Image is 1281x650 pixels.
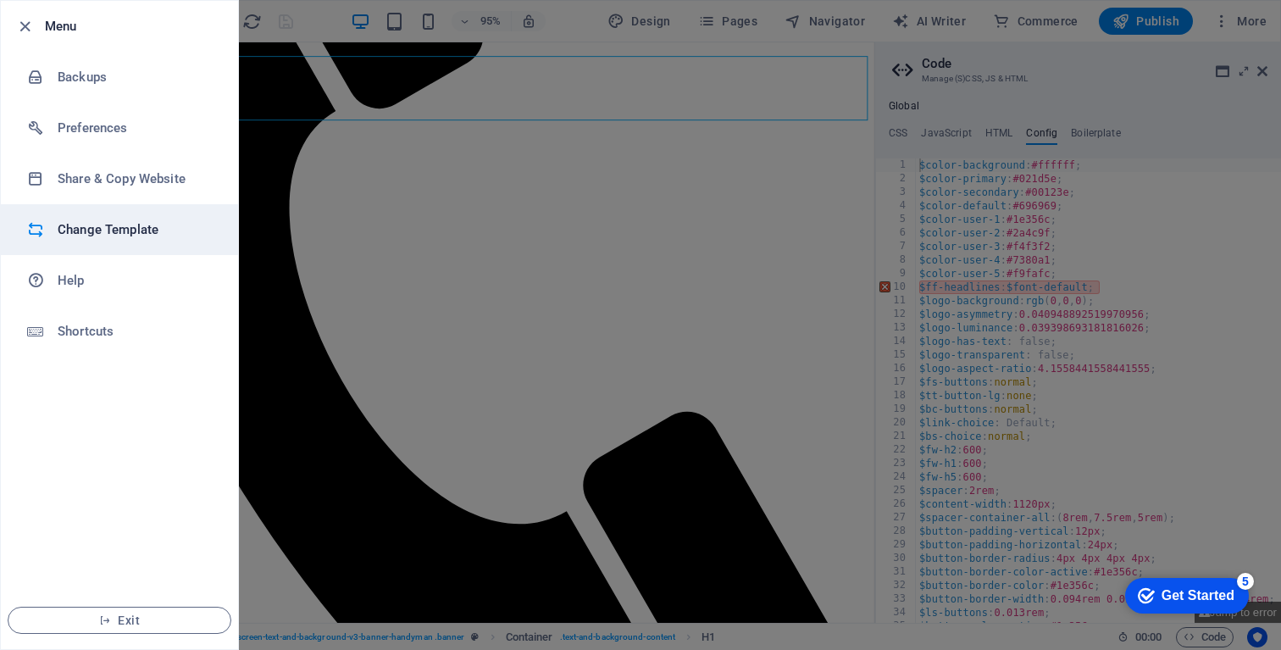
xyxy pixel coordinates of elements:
[58,270,214,291] h6: Help
[58,219,214,240] h6: Change Template
[58,321,214,342] h6: Shortcuts
[50,19,123,34] div: Get Started
[22,614,217,627] span: Exit
[14,8,137,44] div: Get Started 5 items remaining, 0% complete
[58,118,214,138] h6: Preferences
[58,169,214,189] h6: Share & Copy Website
[125,3,142,20] div: 5
[8,607,231,634] button: Exit
[45,16,225,36] h6: Menu
[58,67,214,87] h6: Backups
[1,255,238,306] a: Help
